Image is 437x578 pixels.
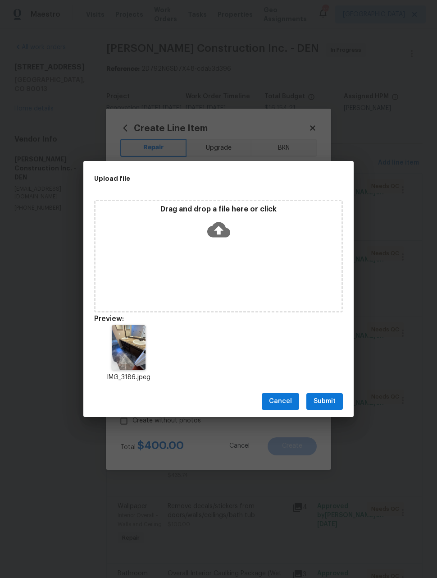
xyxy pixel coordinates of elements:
[112,325,146,370] img: 9k=
[94,174,302,183] h2: Upload file
[306,393,343,410] button: Submit
[94,373,163,382] p: IMG_3186.jpeg
[269,396,292,407] span: Cancel
[262,393,299,410] button: Cancel
[96,205,341,214] p: Drag and drop a file here or click
[314,396,336,407] span: Submit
